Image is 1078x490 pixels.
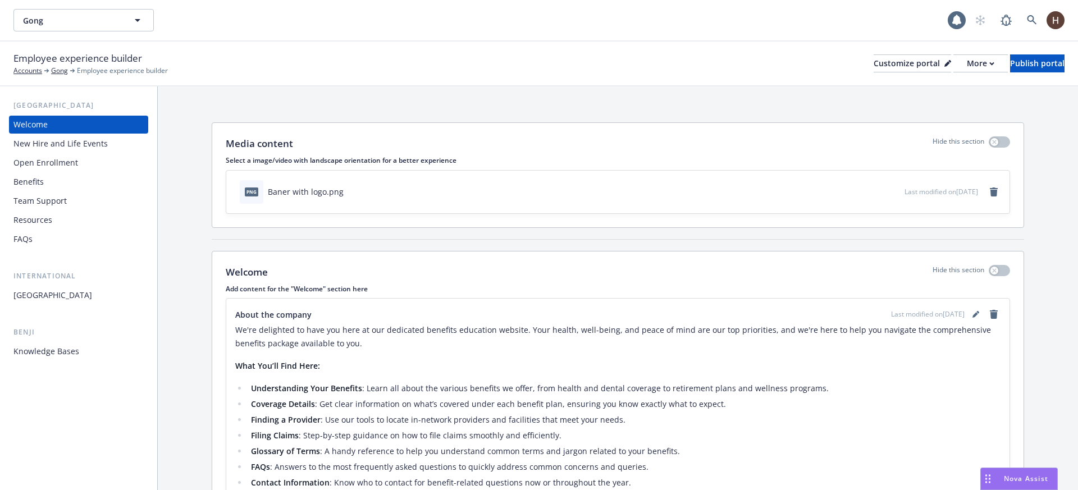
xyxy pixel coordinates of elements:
[995,9,1017,31] a: Report a Bug
[251,477,330,488] strong: Contact Information
[235,323,1001,350] p: We're delighted to have you here at our dedicated benefits education website. Your health, well-b...
[51,66,68,76] a: Gong
[9,173,148,191] a: Benefits
[251,399,315,409] strong: Coverage Details
[248,429,1001,442] li: : Step-by-step guidance on how to file claims smoothly and efficiently.
[248,460,1001,474] li: : Answers to the most frequently asked questions to quickly address common concerns and queries.
[251,383,362,393] strong: Understanding Your Benefits
[1021,9,1043,31] a: Search
[9,286,148,304] a: [GEOGRAPHIC_DATA]
[9,154,148,172] a: Open Enrollment
[251,446,320,456] strong: Glossary of Terms
[251,430,299,441] strong: Filing Claims
[268,186,344,198] div: Baner with logo.png
[13,9,154,31] button: Gong
[13,211,52,229] div: Resources
[953,54,1008,72] button: More
[9,271,148,282] div: International
[226,136,293,151] p: Media content
[933,136,984,151] p: Hide this section
[933,265,984,280] p: Hide this section
[9,192,148,210] a: Team Support
[872,186,881,198] button: download file
[13,192,67,210] div: Team Support
[890,186,900,198] button: preview file
[874,54,951,72] button: Customize portal
[77,66,168,76] span: Employee experience builder
[13,154,78,172] div: Open Enrollment
[13,135,108,153] div: New Hire and Life Events
[1047,11,1065,29] img: photo
[235,360,320,371] strong: What You’ll Find Here:
[969,9,992,31] a: Start snowing
[9,135,148,153] a: New Hire and Life Events
[23,15,120,26] span: Gong
[13,230,33,248] div: FAQs
[969,308,983,321] a: editPencil
[245,187,258,196] span: png
[248,382,1001,395] li: : Learn all about the various benefits we offer, from health and dental coverage to retirement pl...
[981,468,995,489] div: Drag to move
[226,265,268,280] p: Welcome
[980,468,1058,490] button: Nova Assist
[967,55,994,72] div: More
[987,308,1001,321] a: remove
[891,309,965,319] span: Last modified on [DATE]
[13,51,142,66] span: Employee experience builder
[248,476,1001,489] li: : Know who to contact for benefit-related questions now or throughout the year.
[9,100,148,111] div: [GEOGRAPHIC_DATA]
[248,413,1001,427] li: : Use our tools to locate in-network providers and facilities that meet your needs.
[251,414,321,425] strong: Finding a Provider
[226,284,1010,294] p: Add content for the "Welcome" section here
[226,155,1010,165] p: Select a image/video with landscape orientation for a better experience
[13,286,92,304] div: [GEOGRAPHIC_DATA]
[905,187,978,196] span: Last modified on [DATE]
[1010,54,1065,72] button: Publish portal
[248,397,1001,411] li: : Get clear information on what’s covered under each benefit plan, ensuring you know exactly what...
[9,327,148,338] div: Benji
[987,185,1001,199] a: remove
[874,55,951,72] div: Customize portal
[248,445,1001,458] li: : A handy reference to help you understand common terms and jargon related to your benefits.
[13,66,42,76] a: Accounts
[1010,55,1065,72] div: Publish portal
[13,116,48,134] div: Welcome
[13,173,44,191] div: Benefits
[251,461,270,472] strong: FAQs
[235,309,312,320] span: About the company
[9,230,148,248] a: FAQs
[13,342,79,360] div: Knowledge Bases
[9,342,148,360] a: Knowledge Bases
[9,211,148,229] a: Resources
[9,116,148,134] a: Welcome
[1004,474,1048,483] span: Nova Assist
